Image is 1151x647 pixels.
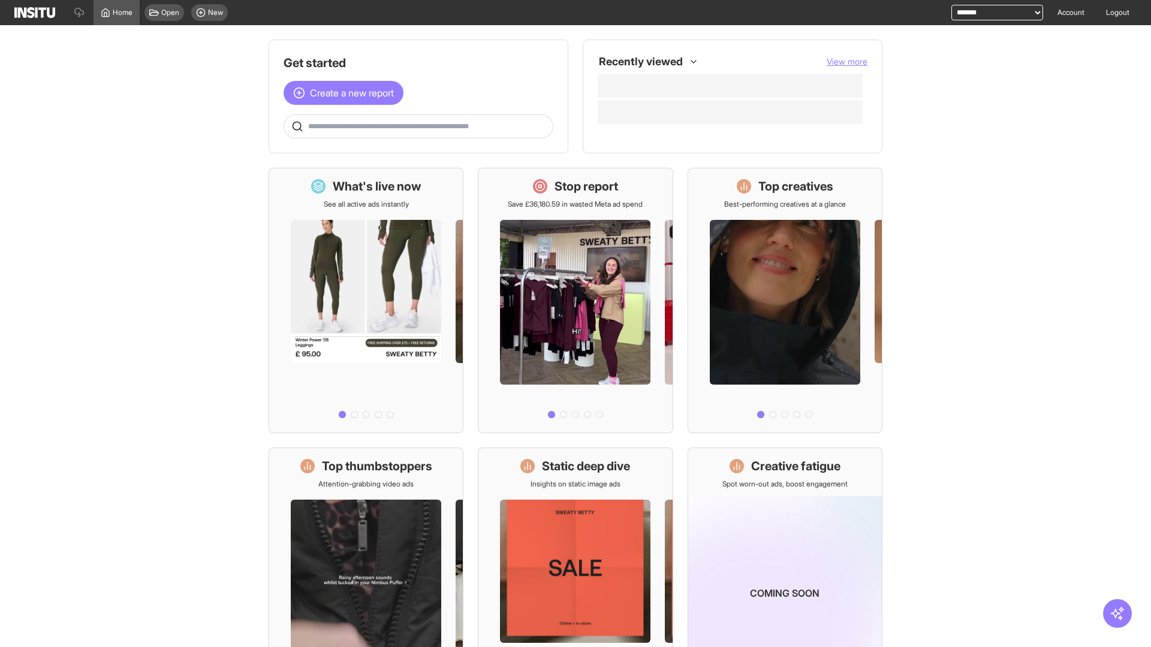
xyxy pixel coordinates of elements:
p: Attention-grabbing video ads [318,479,414,489]
span: Open [161,8,179,17]
p: See all active ads instantly [324,199,409,209]
p: Insights on static image ads [531,479,620,489]
h1: Top thumbstoppers [322,458,432,474]
button: Create a new report [284,81,403,105]
span: View more [827,56,867,66]
h1: Static deep dive [542,458,630,474]
span: New [208,8,223,17]
span: Home [113,8,132,17]
img: Logo [14,7,55,18]
a: Top creativesBest-performing creatives at a glance [688,168,882,433]
h1: Top creatives [758,178,833,195]
a: What's live nowSee all active ads instantly [269,168,463,433]
h1: Stop report [555,178,618,195]
h1: Get started [284,55,553,71]
p: Best-performing creatives at a glance [724,199,846,209]
span: Create a new report [310,86,394,100]
p: Save £36,180.59 in wasted Meta ad spend [508,199,643,209]
button: View more [827,56,867,68]
h1: What's live now [333,178,421,195]
a: Stop reportSave £36,180.59 in wasted Meta ad spend [478,168,673,433]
